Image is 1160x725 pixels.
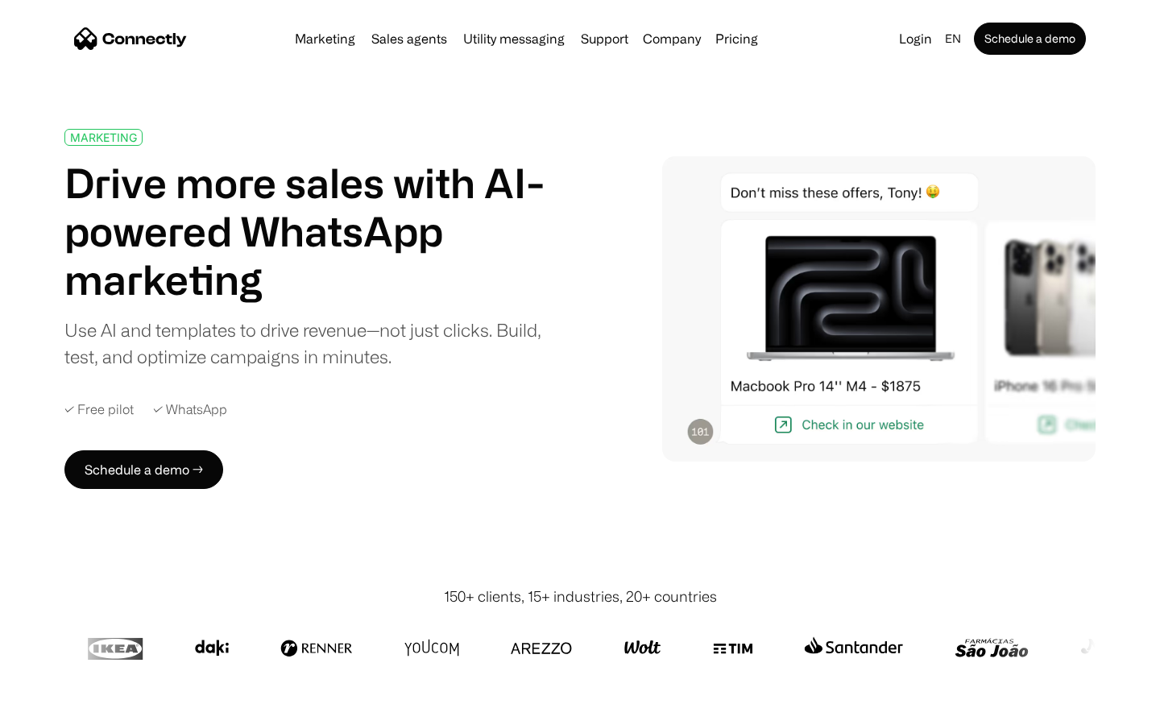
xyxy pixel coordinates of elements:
[64,402,134,417] div: ✓ Free pilot
[893,27,938,50] a: Login
[365,32,454,45] a: Sales agents
[638,27,706,50] div: Company
[574,32,635,45] a: Support
[444,586,717,607] div: 150+ clients, 15+ industries, 20+ countries
[974,23,1086,55] a: Schedule a demo
[938,27,971,50] div: en
[643,27,701,50] div: Company
[945,27,961,50] div: en
[64,317,562,370] div: Use AI and templates to drive revenue—not just clicks. Build, test, and optimize campaigns in min...
[16,695,97,719] aside: Language selected: English
[64,159,562,304] h1: Drive more sales with AI-powered WhatsApp marketing
[153,402,227,417] div: ✓ WhatsApp
[288,32,362,45] a: Marketing
[74,27,187,51] a: home
[70,131,137,143] div: MARKETING
[709,32,764,45] a: Pricing
[457,32,571,45] a: Utility messaging
[32,697,97,719] ul: Language list
[64,450,223,489] a: Schedule a demo →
